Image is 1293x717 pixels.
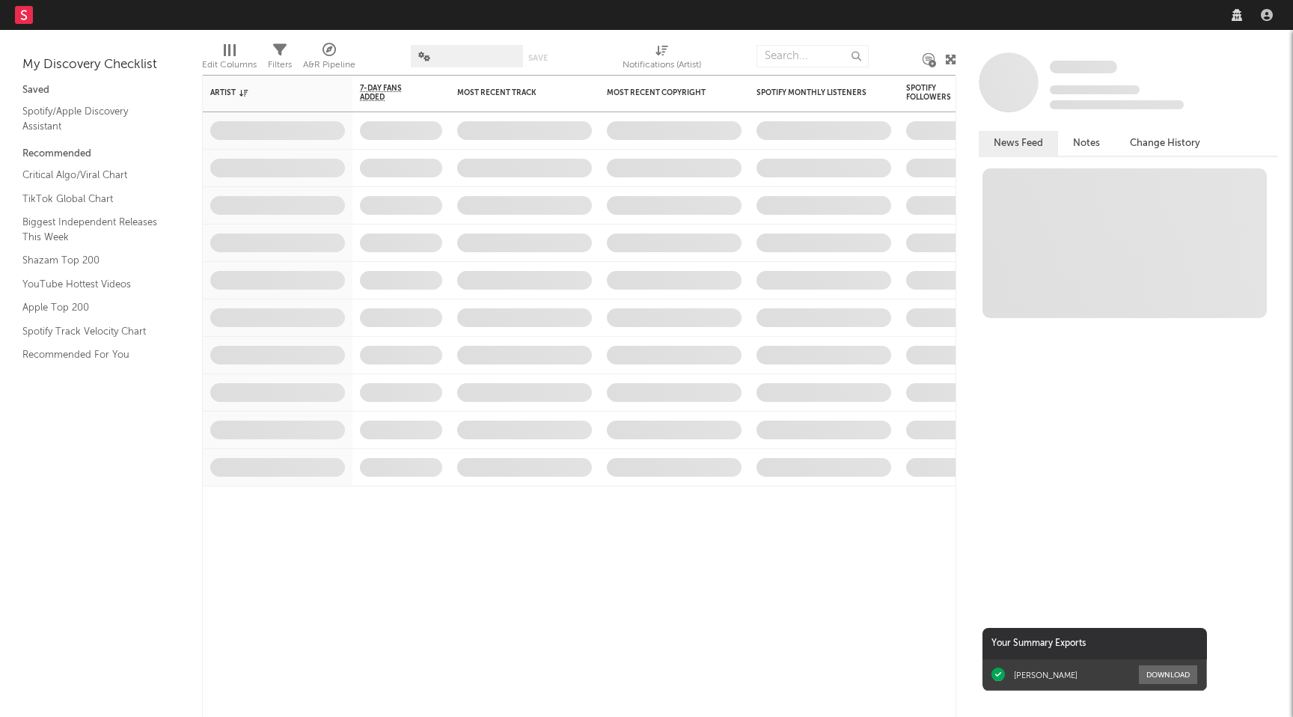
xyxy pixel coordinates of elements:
div: [PERSON_NAME] [1014,670,1077,680]
a: YouTube Hottest Videos [22,276,165,293]
div: Edit Columns [202,37,257,81]
a: Spotify/Apple Discovery Assistant [22,103,165,134]
div: Notifications (Artist) [623,37,701,81]
div: Your Summary Exports [982,628,1207,659]
div: Most Recent Copyright [607,88,719,97]
span: 7-Day Fans Added [360,84,420,102]
div: Saved [22,82,180,100]
button: News Feed [979,131,1058,156]
a: Some Artist [1050,60,1117,75]
button: Save [528,54,548,62]
button: Download [1139,665,1197,684]
div: Filters [268,37,292,81]
a: TikTok Global Chart [22,191,165,207]
div: A&R Pipeline [303,56,355,74]
button: Notes [1058,131,1115,156]
div: Artist [210,88,323,97]
span: Some Artist [1050,61,1117,73]
div: Most Recent Track [457,88,569,97]
button: Change History [1115,131,1215,156]
a: Shazam Top 200 [22,252,165,269]
span: 0 fans last week [1050,100,1184,109]
div: A&R Pipeline [303,37,355,81]
div: Recommended [22,145,180,163]
a: Critical Algo/Viral Chart [22,167,165,183]
div: My Discovery Checklist [22,56,180,74]
span: Tracking Since: [DATE] [1050,85,1140,94]
a: Spotify Track Velocity Chart [22,323,165,340]
a: Biggest Independent Releases This Week [22,214,165,245]
div: Spotify Monthly Listeners [756,88,869,97]
div: Spotify Followers [906,84,959,102]
div: Filters [268,56,292,74]
input: Search... [756,45,869,67]
a: Apple Top 200 [22,299,165,316]
div: Edit Columns [202,56,257,74]
a: Recommended For You [22,347,165,363]
div: Notifications (Artist) [623,56,701,74]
